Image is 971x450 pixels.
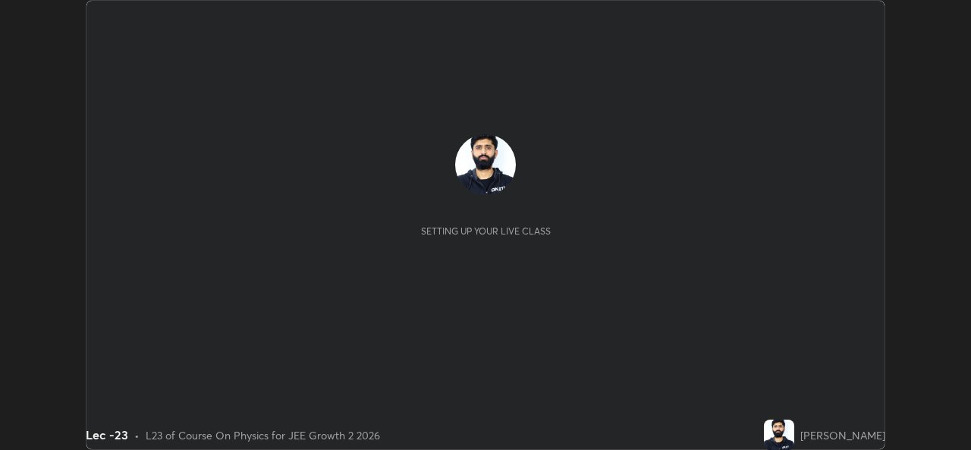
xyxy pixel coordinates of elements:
[800,427,885,443] div: [PERSON_NAME]
[764,420,794,450] img: 2349b454c6bd44f8ab76db58f7b727f7.jpg
[86,426,128,444] div: Lec -23
[421,225,551,237] div: Setting up your live class
[134,427,140,443] div: •
[146,427,380,443] div: L23 of Course On Physics for JEE Growth 2 2026
[455,134,516,195] img: 2349b454c6bd44f8ab76db58f7b727f7.jpg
